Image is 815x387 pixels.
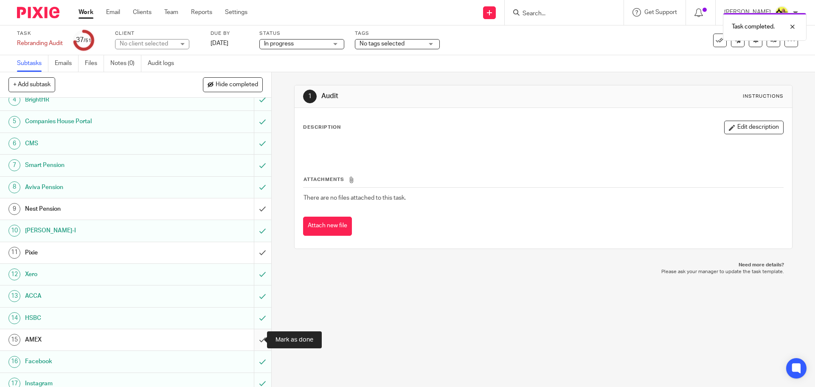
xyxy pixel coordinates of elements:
button: Hide completed [203,77,263,92]
p: Description [303,124,341,131]
span: In progress [264,41,294,47]
a: Reports [191,8,212,17]
a: Files [85,55,104,72]
div: 14 [8,312,20,324]
span: [DATE] [211,40,228,46]
small: /51 [84,38,91,43]
a: Notes (0) [110,55,141,72]
h1: AMEX [25,333,172,346]
label: Tags [355,30,440,37]
a: Email [106,8,120,17]
div: 6 [8,138,20,150]
div: 13 [8,290,20,302]
h1: BrightHR [25,93,172,106]
a: Work [79,8,93,17]
div: Instructions [743,93,784,100]
button: Edit description [724,121,784,134]
div: 1 [303,90,317,103]
div: 12 [8,268,20,280]
h1: CMS [25,137,172,150]
div: 9 [8,203,20,215]
span: There are no files attached to this task. [304,195,406,201]
div: 10 [8,225,20,237]
h1: Aviva Pension [25,181,172,194]
a: Audit logs [148,55,180,72]
div: 5 [8,116,20,128]
div: 11 [8,247,20,259]
label: Task [17,30,63,37]
label: Client [115,30,200,37]
h1: Companies House Portal [25,115,172,128]
label: Status [259,30,344,37]
h1: Pixie [25,246,172,259]
p: Need more details? [303,262,784,268]
h1: ACCA [25,290,172,302]
div: 7 [8,159,20,171]
button: Attach new file [303,217,352,236]
h1: Facebook [25,355,172,368]
a: Subtasks [17,55,48,72]
a: Emails [55,55,79,72]
h1: Nest Pension [25,203,172,215]
div: 37 [76,35,91,45]
div: 8 [8,181,20,193]
div: No client selected [120,40,175,48]
span: Hide completed [216,82,258,88]
h1: Xero [25,268,172,281]
p: Please ask your manager to update the task template. [303,268,784,275]
div: 4 [8,94,20,106]
img: Pixie [17,7,59,18]
p: Task completed. [732,23,775,31]
a: Settings [225,8,247,17]
div: 16 [8,356,20,368]
img: Dan-Starbridge%20(1).jpg [775,6,789,20]
h1: Smart Pension [25,159,172,172]
span: Attachments [304,177,344,182]
button: + Add subtask [8,77,55,92]
a: Team [164,8,178,17]
a: Clients [133,8,152,17]
h1: Audit [321,92,562,101]
span: No tags selected [360,41,405,47]
label: Due by [211,30,249,37]
div: Rebranding Audit [17,39,63,48]
div: 15 [8,334,20,346]
h1: HSBC [25,312,172,325]
h1: [PERSON_NAME]-I [25,224,172,237]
